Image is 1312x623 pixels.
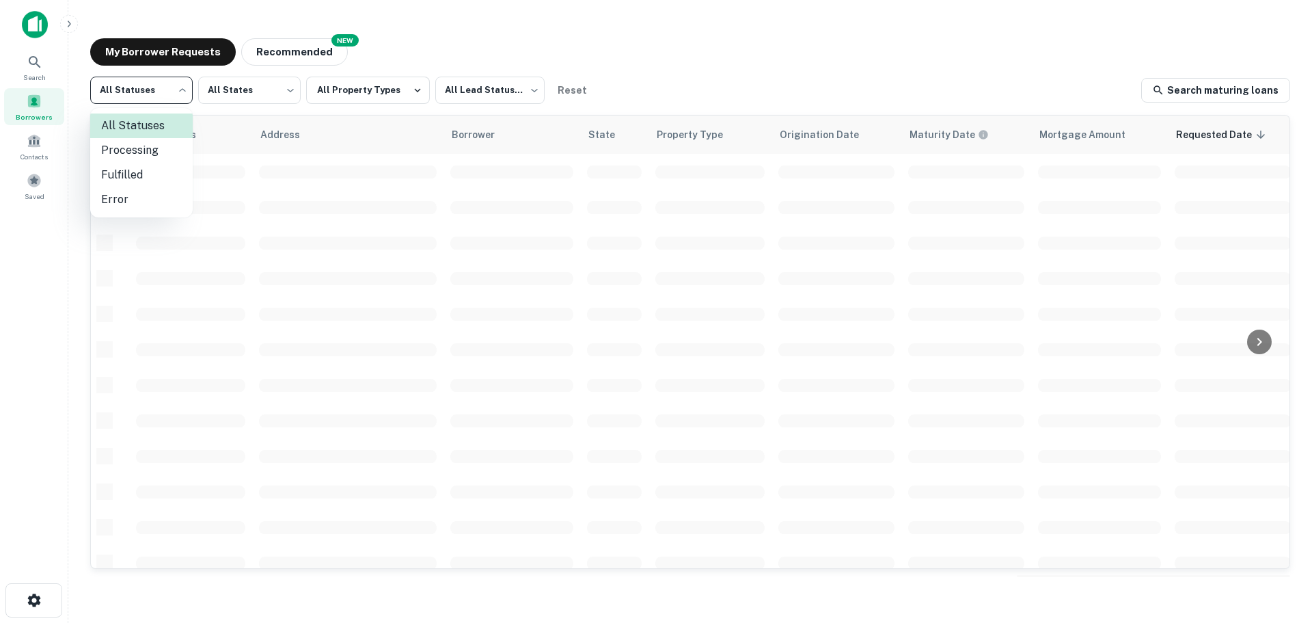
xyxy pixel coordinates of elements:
li: Fulfilled [90,163,193,187]
li: All Statuses [90,114,193,138]
iframe: Chat Widget [1244,514,1312,579]
li: Error [90,187,193,212]
li: Processing [90,138,193,163]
